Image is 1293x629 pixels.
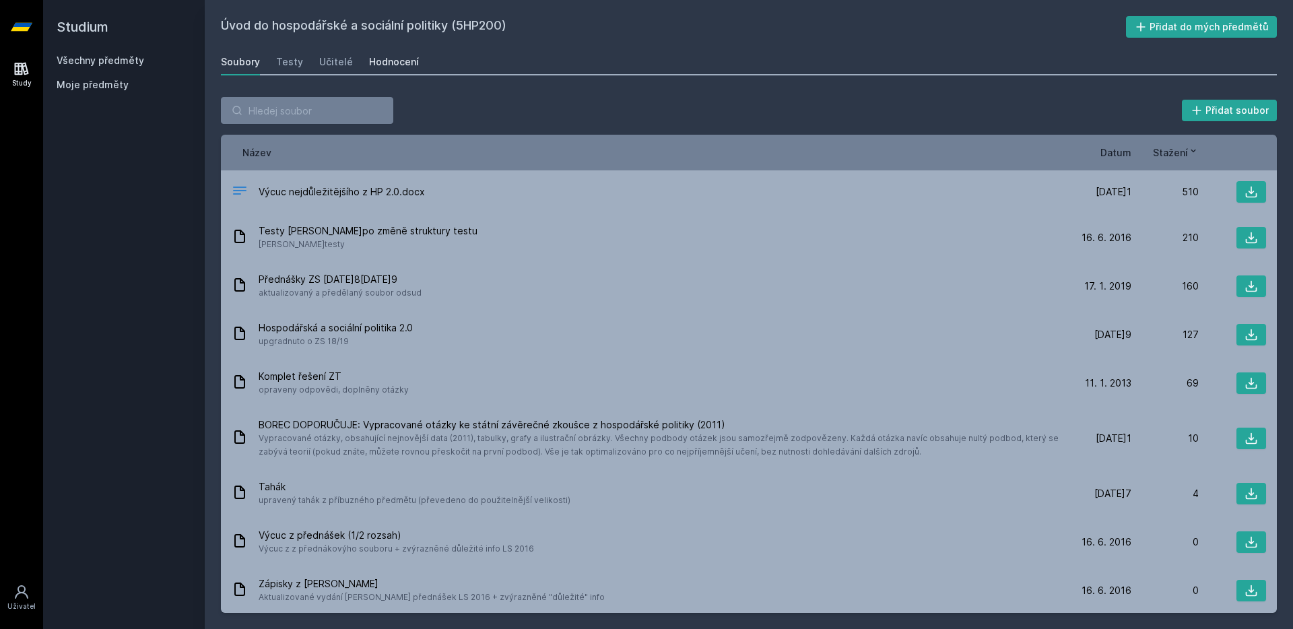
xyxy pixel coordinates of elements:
span: 16. 6. 2016 [1082,535,1131,549]
span: Stažení [1153,145,1188,160]
span: aktualizovaný a předělaný soubor odsud [259,286,422,300]
span: [DATE]1 [1096,432,1131,445]
span: BOREC DOPORUČUJE: Vypracované otázky ke státní závěrečné zkoušce z hospodářské politiky (2011) [259,418,1059,432]
a: Testy [276,48,303,75]
div: 4 [1131,487,1199,500]
span: upgradnuto o ZS 18/19 [259,335,413,348]
a: Uživatel [3,577,40,618]
span: Hospodářská a sociální politika 2.0 [259,321,413,335]
button: Datum [1100,145,1131,160]
div: 69 [1131,376,1199,390]
div: 0 [1131,535,1199,549]
span: Výcuc nejdůležitějšího z HP 2.0.docx [259,185,425,199]
span: Tahák [259,480,570,494]
span: Zápisky z [PERSON_NAME] [259,577,605,591]
div: Testy [276,55,303,69]
div: 210 [1131,231,1199,244]
div: 160 [1131,279,1199,293]
div: Uživatel [7,601,36,611]
input: Hledej soubor [221,97,393,124]
span: [DATE]9 [1094,328,1131,341]
span: opraveny odpovědi, doplněny otázky [259,383,409,397]
span: 11. 1. 2013 [1085,376,1131,390]
a: Study [3,54,40,95]
div: 127 [1131,328,1199,341]
span: [DATE]7 [1094,487,1131,500]
span: Výcuc z z přednákovýho souboru + zvýrazněné důležité info LS 2016 [259,542,534,556]
button: Přidat soubor [1182,100,1278,121]
span: [PERSON_NAME]testy [259,238,477,251]
div: Study [12,78,32,88]
button: Stažení [1153,145,1199,160]
span: 16. 6. 2016 [1082,584,1131,597]
span: 16. 6. 2016 [1082,231,1131,244]
span: 17. 1. 2019 [1084,279,1131,293]
div: Soubory [221,55,260,69]
button: Název [242,145,271,160]
a: Hodnocení [369,48,419,75]
div: 510 [1131,185,1199,199]
div: Učitelé [319,55,353,69]
span: Výcuc z přednášek (1/2 rozsah) [259,529,534,542]
a: Učitelé [319,48,353,75]
span: Aktualizované vydání [PERSON_NAME] přednášek LS 2016 + zvýrazněné "důležité" info [259,591,605,604]
button: Přidat do mých předmětů [1126,16,1278,38]
div: Hodnocení [369,55,419,69]
div: 0 [1131,584,1199,597]
span: Vypracované otázky, obsahující nejnovější data (2011), tabulky, grafy a ilustrační obrázky. Všech... [259,432,1059,459]
div: 10 [1131,432,1199,445]
span: Moje předměty [57,78,129,92]
div: DOCX [232,183,248,202]
span: Testy [PERSON_NAME]po změně struktury testu [259,224,477,238]
span: [DATE]1 [1096,185,1131,199]
a: Všechny předměty [57,55,144,66]
h2: Úvod do hospodářské a sociální politiky (5HP200) [221,16,1126,38]
a: Soubory [221,48,260,75]
span: Přednášky ZS [DATE]8[DATE]9 [259,273,422,286]
span: upravený tahák z příbuzného předmětu (převedeno do použitelnější velikosti) [259,494,570,507]
span: Komplet řešení ZT [259,370,409,383]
